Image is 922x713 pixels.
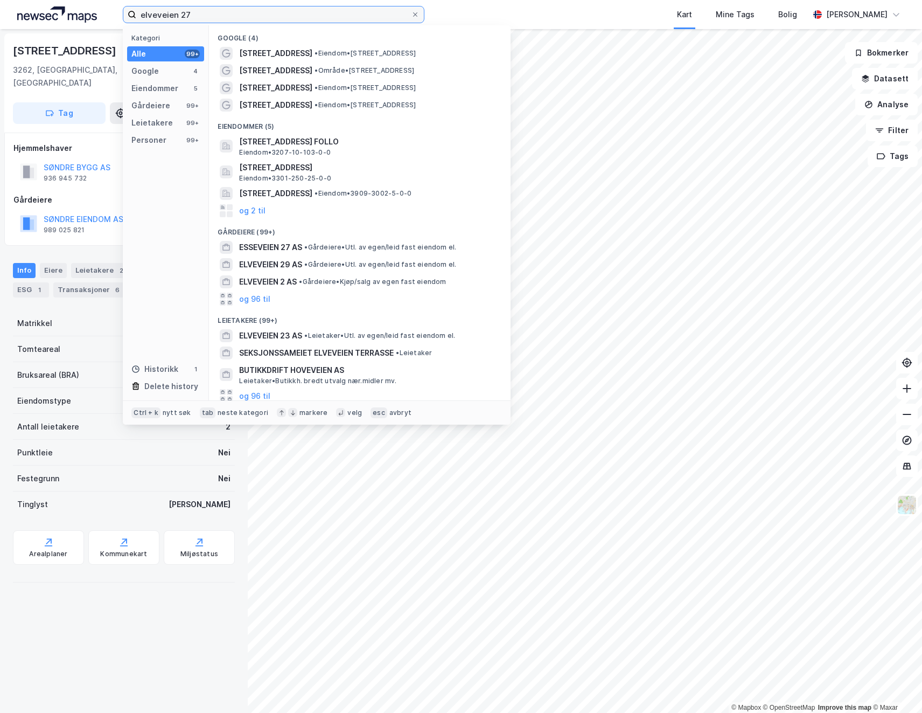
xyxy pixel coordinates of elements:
[218,409,268,417] div: neste kategori
[818,704,871,711] a: Improve this map
[868,661,922,713] iframe: Chat Widget
[226,420,230,433] div: 2
[239,161,498,174] span: [STREET_ADDRESS]
[131,407,160,418] div: Ctrl + k
[169,498,230,511] div: [PERSON_NAME]
[191,84,200,93] div: 5
[239,347,394,359] span: SEKSJONSSAMEIET ELVEVEIEN TERRASSE
[239,148,331,157] span: Eiendom • 3207-10-103-0-0
[44,174,87,183] div: 936 945 732
[131,116,173,129] div: Leietakere
[17,343,60,356] div: Tomteareal
[852,68,918,89] button: Datasett
[239,389,270,402] button: og 96 til
[239,241,302,254] span: ESSEVEIEN 27 AS
[200,407,216,418] div: tab
[315,66,318,74] span: •
[239,204,266,217] button: og 2 til
[112,285,123,295] div: 6
[185,101,200,110] div: 99+
[304,243,456,252] span: Gårdeiere • Utl. av egen/leid fast eiendom el.
[239,377,396,385] span: Leietaker • Butikkh. bredt utvalg nær.midler mv.
[315,49,318,57] span: •
[17,317,52,330] div: Matrikkel
[389,409,411,417] div: avbryt
[218,446,230,459] div: Nei
[131,82,178,95] div: Eiendommer
[845,42,918,64] button: Bokmerker
[315,101,416,109] span: Eiendom • [STREET_ADDRESS]
[116,265,127,276] div: 2
[131,363,178,376] div: Historikk
[239,64,312,77] span: [STREET_ADDRESS]
[13,64,184,89] div: 3262, [GEOGRAPHIC_DATA], [GEOGRAPHIC_DATA]
[209,219,511,239] div: Gårdeiere (99+)
[13,263,36,278] div: Info
[299,278,302,286] span: •
[17,420,79,433] div: Antall leietakere
[17,498,48,511] div: Tinglyst
[677,8,692,21] div: Kart
[304,260,308,268] span: •
[180,550,218,558] div: Miljøstatus
[716,8,755,21] div: Mine Tags
[315,84,416,92] span: Eiendom • [STREET_ADDRESS]
[144,380,198,393] div: Delete history
[131,65,159,78] div: Google
[209,114,511,133] div: Eiendommer (5)
[100,550,147,558] div: Kommunekart
[29,550,67,558] div: Arealplaner
[13,102,106,124] button: Tag
[299,409,327,417] div: markere
[13,282,49,297] div: ESG
[315,189,411,198] span: Eiendom • 3909-3002-5-0-0
[53,282,127,297] div: Transaksjoner
[868,146,918,167] button: Tags
[347,409,362,417] div: velg
[239,81,312,94] span: [STREET_ADDRESS]
[131,47,146,60] div: Alle
[315,49,416,58] span: Eiendom • [STREET_ADDRESS]
[239,329,302,342] span: ELVEVEIEN 23 AS
[209,25,511,45] div: Google (4)
[17,394,71,407] div: Eiendomstype
[239,187,312,200] span: [STREET_ADDRESS]
[17,446,53,459] div: Punktleie
[13,142,234,155] div: Hjemmelshaver
[763,704,815,711] a: OpenStreetMap
[239,258,302,271] span: ELVEVEIEN 29 AS
[855,94,918,115] button: Analyse
[44,226,85,234] div: 989 025 821
[239,99,312,112] span: [STREET_ADDRESS]
[239,293,270,306] button: og 96 til
[826,8,888,21] div: [PERSON_NAME]
[304,243,308,251] span: •
[304,331,455,340] span: Leietaker • Utl. av egen/leid fast eiendom el.
[731,704,761,711] a: Mapbox
[136,6,411,23] input: Søk på adresse, matrikkel, gårdeiere, leietakere eller personer
[13,193,234,206] div: Gårdeiere
[371,407,387,418] div: esc
[239,47,312,60] span: [STREET_ADDRESS]
[868,661,922,713] div: Kontrollprogram for chat
[185,50,200,58] div: 99+
[315,189,318,197] span: •
[185,119,200,127] div: 99+
[191,67,200,75] div: 4
[191,365,200,373] div: 1
[131,134,166,147] div: Personer
[315,101,318,109] span: •
[396,349,432,357] span: Leietaker
[185,136,200,144] div: 99+
[239,174,331,183] span: Eiendom • 3301-250-25-0-0
[71,263,131,278] div: Leietakere
[17,369,79,382] div: Bruksareal (BRA)
[304,331,308,340] span: •
[163,409,191,417] div: nytt søk
[866,120,918,141] button: Filter
[239,275,297,288] span: ELVEVEIEN 2 AS
[239,364,498,377] span: BUTIKKDRIFT HOVEVEIEN AS
[315,66,414,75] span: Område • [STREET_ADDRESS]
[396,349,399,357] span: •
[17,472,59,485] div: Festegrunn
